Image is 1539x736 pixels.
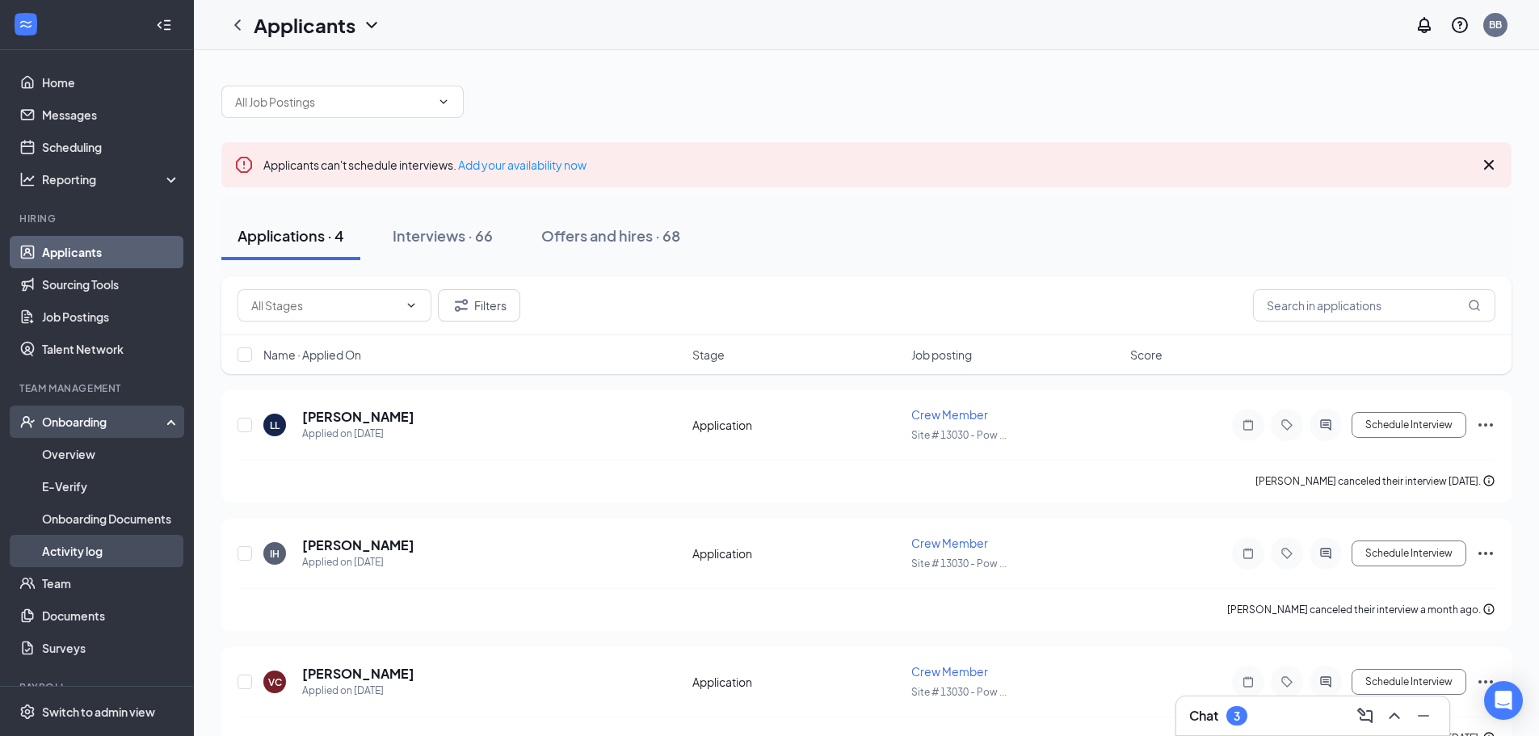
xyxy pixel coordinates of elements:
svg: Info [1482,603,1495,616]
button: Schedule Interview [1352,669,1466,695]
div: Applied on [DATE] [302,683,414,699]
h3: Chat [1189,707,1218,725]
svg: Analysis [19,171,36,187]
svg: Tag [1277,547,1297,560]
svg: Tag [1277,418,1297,431]
div: Team Management [19,381,177,395]
span: Stage [692,347,725,363]
svg: QuestionInfo [1450,15,1470,35]
div: Application [692,674,902,690]
svg: Ellipses [1476,672,1495,692]
div: 3 [1234,709,1240,723]
svg: Ellipses [1476,415,1495,435]
svg: Settings [19,704,36,720]
div: Applications · 4 [238,225,344,246]
div: Onboarding [42,414,166,430]
svg: Error [234,155,254,175]
div: Interviews · 66 [393,225,493,246]
a: E-Verify [42,470,180,503]
a: Surveys [42,632,180,664]
h5: [PERSON_NAME] [302,408,414,426]
svg: Filter [452,296,471,315]
button: Schedule Interview [1352,412,1466,438]
div: Payroll [19,680,177,694]
span: Site # 13030 - Pow ... [911,557,1007,570]
svg: ChevronDown [362,15,381,35]
input: All Stages [251,297,398,314]
div: VC [268,675,282,689]
div: Offers and hires · 68 [541,225,680,246]
a: Messages [42,99,180,131]
a: Team [42,567,180,599]
svg: ActiveChat [1316,675,1335,688]
h5: [PERSON_NAME] [302,665,414,683]
h5: [PERSON_NAME] [302,536,414,554]
svg: Minimize [1414,706,1433,725]
span: Job posting [911,347,972,363]
div: Application [692,545,902,561]
div: IH [270,547,280,561]
svg: Note [1238,418,1258,431]
svg: UserCheck [19,414,36,430]
div: [PERSON_NAME] canceled their interview [DATE]. [1255,473,1495,490]
svg: ChevronUp [1385,706,1404,725]
span: Applicants can't schedule interviews. [263,158,587,172]
button: ChevronUp [1381,703,1407,729]
div: Application [692,417,902,433]
button: ComposeMessage [1352,703,1378,729]
div: Applied on [DATE] [302,554,414,570]
button: Minimize [1411,703,1436,729]
span: Site # 13030 - Pow ... [911,686,1007,698]
a: Overview [42,438,180,470]
svg: WorkstreamLogo [18,16,34,32]
div: LL [270,418,280,432]
span: Score [1130,347,1163,363]
svg: Ellipses [1476,544,1495,563]
a: Job Postings [42,301,180,333]
svg: ComposeMessage [1356,706,1375,725]
button: Filter Filters [438,289,520,322]
a: Sourcing Tools [42,268,180,301]
svg: Note [1238,547,1258,560]
svg: Info [1482,474,1495,487]
div: Reporting [42,171,181,187]
a: Applicants [42,236,180,268]
div: [PERSON_NAME] canceled their interview a month ago. [1227,602,1495,618]
svg: ActiveChat [1316,547,1335,560]
span: Name · Applied On [263,347,361,363]
svg: MagnifyingGlass [1468,299,1481,312]
svg: ChevronDown [405,299,418,312]
a: Home [42,66,180,99]
div: Applied on [DATE] [302,426,414,442]
a: Documents [42,599,180,632]
svg: Cross [1479,155,1499,175]
div: BB [1489,18,1502,32]
svg: ChevronDown [437,95,450,108]
a: Activity log [42,535,180,567]
span: Crew Member [911,664,988,679]
a: Scheduling [42,131,180,163]
span: Site # 13030 - Pow ... [911,429,1007,441]
input: All Job Postings [235,93,431,111]
span: Crew Member [911,536,988,550]
a: Talent Network [42,333,180,365]
svg: ActiveChat [1316,418,1335,431]
h1: Applicants [254,11,355,39]
span: Crew Member [911,407,988,422]
button: Schedule Interview [1352,540,1466,566]
svg: Notifications [1415,15,1434,35]
svg: Collapse [156,17,172,33]
svg: ChevronLeft [228,15,247,35]
svg: Note [1238,675,1258,688]
input: Search in applications [1253,289,1495,322]
div: Open Intercom Messenger [1484,681,1523,720]
div: Hiring [19,212,177,225]
a: Onboarding Documents [42,503,180,535]
svg: Tag [1277,675,1297,688]
div: Switch to admin view [42,704,155,720]
a: Add your availability now [458,158,587,172]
